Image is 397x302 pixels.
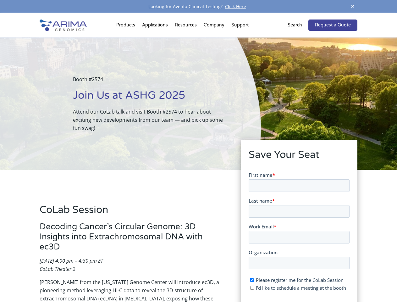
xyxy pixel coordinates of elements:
img: Arima-Genomics-logo [40,20,87,31]
h2: Save Your Seat [249,148,350,167]
h3: Decoding Cancer’s Circular Genome: 3D Insights into Extrachromosomal DNA with ec3D [40,222,223,257]
a: Request a Quote [308,20,357,31]
div: Looking for Aventa Clinical Testing? [40,3,357,11]
h2: CoLab Session [40,203,223,222]
a: Click Here [223,3,249,9]
em: [DATE] 4:00 pm – 4:30 pm ET [40,257,103,264]
h1: Join Us at ASHG 2025 [73,88,229,108]
p: Booth #2574 [73,75,229,88]
p: Search [288,21,302,29]
p: Attend our CoLab talk and visit Booth #2574 to hear about exciting new developments from our team... [73,108,229,132]
em: CoLab Theater 2 [40,266,75,272]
